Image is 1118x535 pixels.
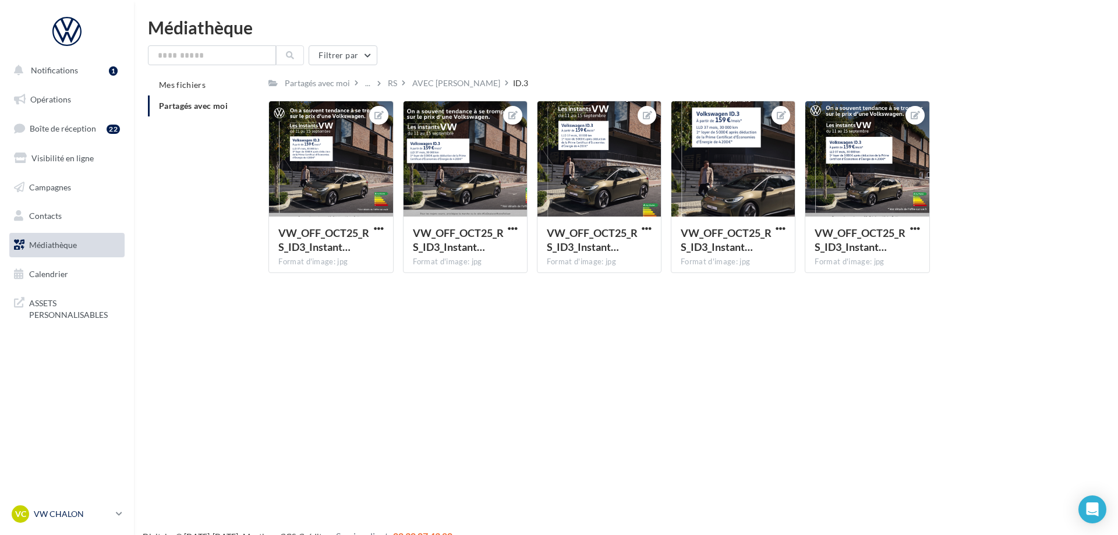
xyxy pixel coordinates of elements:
[29,182,71,192] span: Campagnes
[681,226,772,253] span: VW_OFF_OCT25_RS_ID3_InstantVW_STORY
[29,295,120,320] span: ASSETS PERSONNALISABLES
[7,262,127,286] a: Calendrier
[9,503,125,525] a: VC VW CHALON
[513,77,528,89] div: ID.3
[31,153,94,163] span: Visibilité en ligne
[159,80,206,90] span: Mes fichiers
[109,66,118,76] div: 1
[107,125,120,134] div: 22
[7,175,127,200] a: Campagnes
[7,146,127,171] a: Visibilité en ligne
[31,65,78,75] span: Notifications
[278,257,383,267] div: Format d'image: jpg
[15,508,26,520] span: VC
[30,123,96,133] span: Boîte de réception
[7,204,127,228] a: Contacts
[34,508,111,520] p: VW CHALON
[7,58,122,83] button: Notifications 1
[413,226,504,253] span: VW_OFF_OCT25_RS_ID3_InstantVW_GMB
[29,269,68,279] span: Calendrier
[30,94,71,104] span: Opérations
[7,87,127,112] a: Opérations
[278,226,369,253] span: VW_OFF_OCT25_RS_ID3_InstantVW_CARRE
[388,77,397,89] div: RS
[148,19,1104,36] div: Médiathèque
[7,233,127,257] a: Médiathèque
[547,226,638,253] span: VW_OFF_OCT25_RS_ID3_InstantVW_INSTAGRAM
[547,257,652,267] div: Format d'image: jpg
[815,226,905,253] span: VW_OFF_OCT25_RS_ID3_InstantVW_GMB_720x720
[7,290,127,325] a: ASSETS PERSONNALISABLES
[681,257,786,267] div: Format d'image: jpg
[159,101,228,111] span: Partagés avec moi
[815,257,919,267] div: Format d'image: jpg
[412,77,500,89] div: AVEC [PERSON_NAME]
[363,75,373,91] div: ...
[413,257,518,267] div: Format d'image: jpg
[285,77,350,89] div: Partagés avec moi
[29,211,62,221] span: Contacts
[1078,495,1106,523] div: Open Intercom Messenger
[7,116,127,141] a: Boîte de réception22
[29,240,77,250] span: Médiathèque
[309,45,377,65] button: Filtrer par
